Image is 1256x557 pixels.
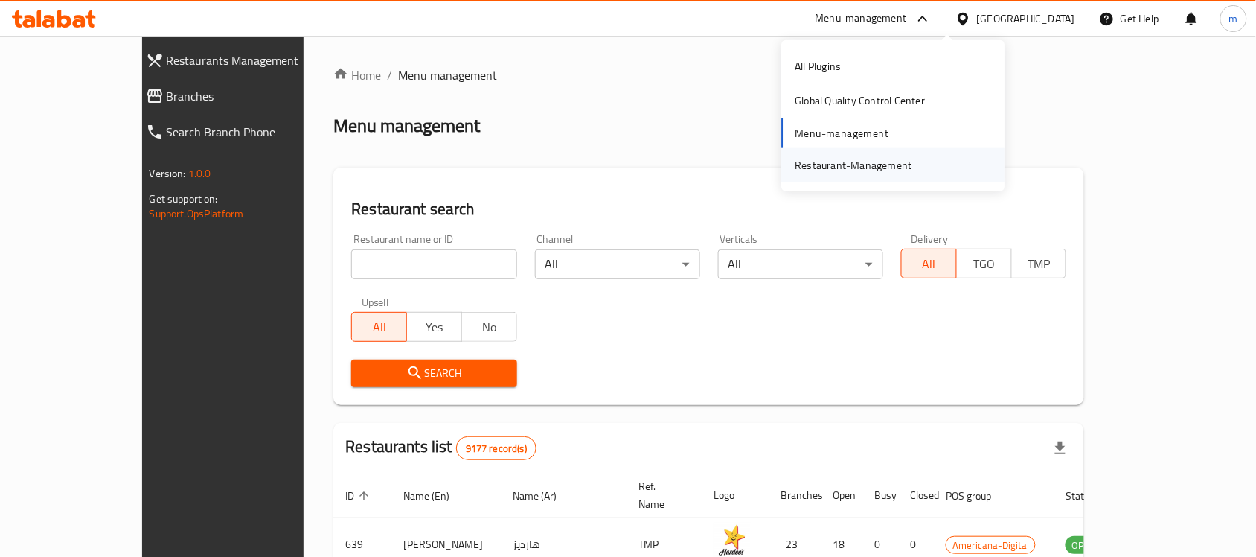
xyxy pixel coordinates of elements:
[167,87,340,105] span: Branches
[345,487,374,505] span: ID
[167,51,340,69] span: Restaurants Management
[461,312,517,342] button: No
[908,253,951,275] span: All
[398,66,497,84] span: Menu management
[946,487,1010,505] span: POS group
[363,364,504,383] span: Search
[816,10,907,28] div: Menu-management
[351,312,407,342] button: All
[456,436,536,460] div: Total records count
[468,316,511,338] span: No
[387,66,392,84] li: /
[963,253,1006,275] span: TGO
[150,164,186,183] span: Version:
[351,249,516,279] input: Search for restaurant name or ID..
[901,249,957,278] button: All
[702,473,769,518] th: Logo
[1066,537,1102,554] span: OPEN
[413,316,456,338] span: Yes
[188,164,211,183] span: 1.0.0
[333,66,381,84] a: Home
[1042,430,1078,466] div: Export file
[1018,253,1061,275] span: TMP
[345,436,536,460] h2: Restaurants list
[795,92,926,109] div: Global Quality Control Center
[351,198,1066,220] h2: Restaurant search
[134,78,352,114] a: Branches
[1011,249,1067,278] button: TMP
[862,473,898,518] th: Busy
[150,204,244,223] a: Support.OpsPlatform
[795,58,842,74] div: All Plugins
[403,487,469,505] span: Name (En)
[362,297,389,308] label: Upsell
[333,66,1084,84] nav: breadcrumb
[358,316,401,338] span: All
[167,123,340,141] span: Search Branch Phone
[638,477,684,513] span: Ref. Name
[769,473,821,518] th: Branches
[333,114,480,138] h2: Menu management
[911,234,949,244] label: Delivery
[1066,536,1102,554] div: OPEN
[1066,487,1114,505] span: Status
[457,442,536,456] span: 9177 record(s)
[1229,10,1238,27] span: m
[946,537,1035,554] span: Americana-Digital
[535,249,700,279] div: All
[898,473,934,518] th: Closed
[956,249,1012,278] button: TGO
[718,249,883,279] div: All
[351,360,516,387] button: Search
[795,157,912,174] div: Restaurant-Management
[150,189,218,209] span: Get support on:
[134,114,352,150] a: Search Branch Phone
[977,10,1075,27] div: [GEOGRAPHIC_DATA]
[134,42,352,78] a: Restaurants Management
[821,473,862,518] th: Open
[406,312,462,342] button: Yes
[513,487,576,505] span: Name (Ar)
